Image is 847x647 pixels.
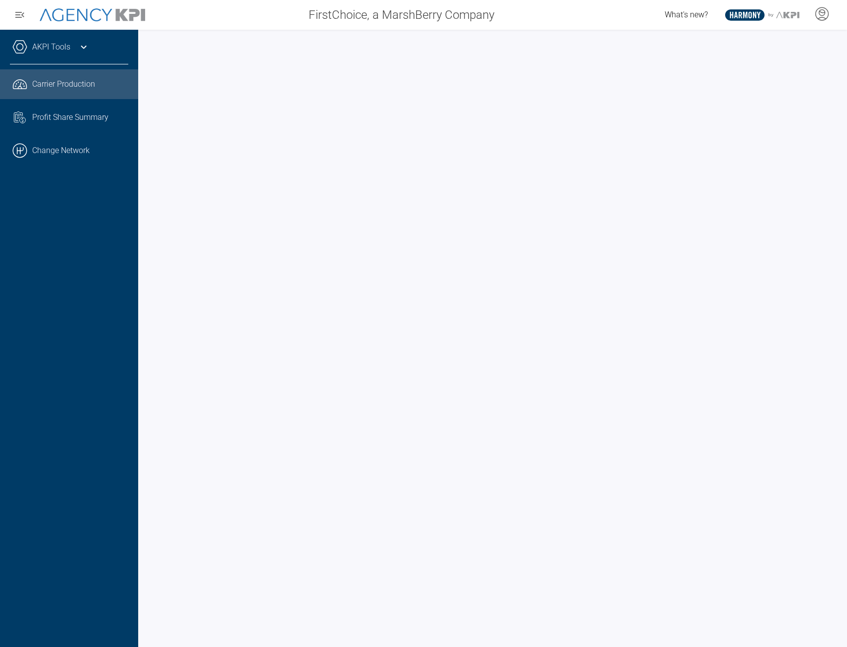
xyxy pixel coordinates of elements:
[32,41,70,53] a: AKPI Tools
[32,111,108,123] span: Profit Share Summary
[309,6,494,24] span: FirstChoice, a MarshBerry Company
[32,78,95,90] span: Carrier Production
[665,10,708,19] span: What's new?
[40,8,145,22] img: AgencyKPI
